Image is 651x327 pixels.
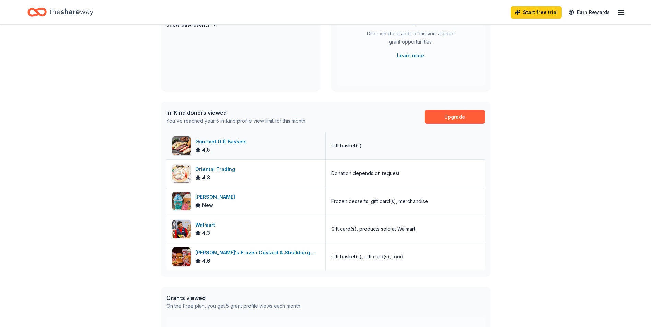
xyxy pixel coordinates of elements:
[331,225,415,233] div: Gift card(s), products sold at Walmart
[195,221,218,229] div: Walmart
[202,229,210,237] span: 4.3
[166,294,301,302] div: Grants viewed
[331,169,399,178] div: Donation depends on request
[172,136,191,155] img: Image for Gourmet Gift Baskets
[166,21,217,29] button: Show past events
[166,21,210,29] h4: Show past events
[27,4,93,20] a: Home
[202,173,210,182] span: 4.8
[195,193,238,201] div: [PERSON_NAME]
[195,137,249,146] div: Gourmet Gift Baskets
[172,192,191,210] img: Image for Bahama Buck's
[172,220,191,238] img: Image for Walmart
[166,117,306,125] div: You've reached your 5 in-kind profile view limit for this month.
[166,302,301,310] div: On the Free plan, you get 5 grant profile views each month.
[172,247,191,266] img: Image for Freddy's Frozen Custard & Steakburgers
[202,201,213,209] span: New
[195,249,320,257] div: [PERSON_NAME]'s Frozen Custard & Steakburgers
[397,51,424,60] a: Learn more
[331,253,403,261] div: Gift basket(s), gift card(s), food
[195,165,238,173] div: Oriental Trading
[172,164,191,183] img: Image for Oriental Trading
[166,109,306,117] div: In-Kind donors viewed
[202,146,210,154] span: 4.5
[511,6,562,19] a: Start free trial
[331,197,428,205] div: Frozen desserts, gift card(s), merchandise
[331,142,362,150] div: Gift basket(s)
[202,257,210,265] span: 4.6
[425,110,485,124] a: Upgrade
[565,6,614,19] a: Earn Rewards
[364,29,457,49] div: Discover thousands of mission-aligned grant opportunities.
